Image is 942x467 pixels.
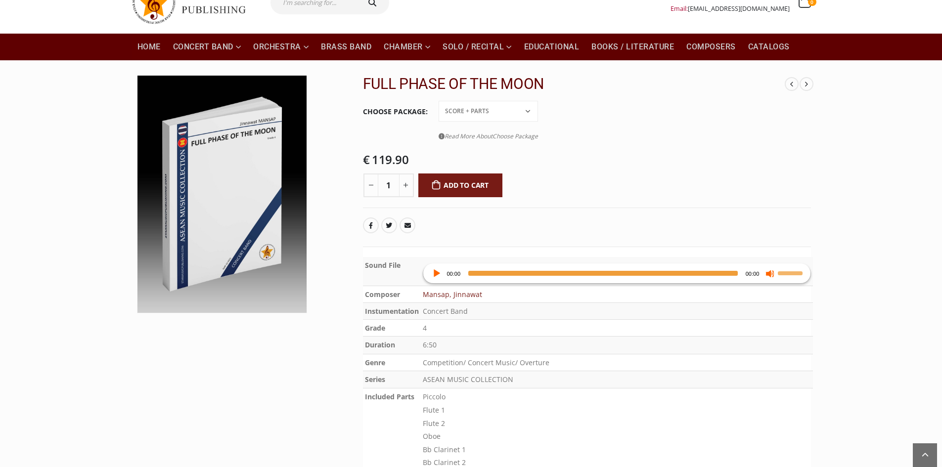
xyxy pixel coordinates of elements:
button: Play [431,268,441,278]
span: 00:00 [447,271,461,277]
a: Orchestra [247,34,314,60]
a: Concert Band [167,34,247,60]
a: Mansap, Jinnawat [423,290,482,299]
a: Facebook [363,217,379,233]
img: SMP-10-0321 3D [137,76,307,313]
button: Add to cart [418,173,503,197]
td: Concert Band [421,303,813,320]
a: Read More AboutChoose Package [439,130,538,142]
span: Time Slider [468,271,738,276]
a: Books / Literature [585,34,680,60]
a: Chamber [378,34,436,60]
b: Grade [365,323,385,333]
button: - [363,173,378,197]
div: Email: [671,2,790,15]
a: Educational [518,34,585,60]
a: Brass Band [315,34,377,60]
b: Genre [365,358,385,367]
a: Volume Slider [778,263,806,281]
p: ASEAN MUSIC COLLECTION [423,373,811,386]
span: Choose Package [493,132,538,140]
button: Mute [765,268,775,278]
bdi: 119.90 [363,151,409,168]
b: Series [365,375,385,384]
h2: FULL PHASE OF THE MOON [363,75,785,93]
span: 00:00 [746,271,760,277]
b: Composer [365,290,400,299]
td: 4 [421,320,813,337]
div: Audio Player [423,264,811,284]
a: Solo / Recital [437,34,518,60]
input: Product quantity [378,173,400,197]
b: Included Parts [365,392,414,401]
a: Twitter [381,217,397,233]
b: Duration [365,340,395,349]
span: € [363,151,370,168]
a: Catalogs [742,34,796,60]
td: Competition/ Concert Music/ Overture [421,354,813,371]
b: Sound File [365,260,401,270]
label: Choose Package [363,101,428,122]
b: Instumentation [365,306,419,316]
a: [EMAIL_ADDRESS][DOMAIN_NAME] [688,4,790,13]
a: Composers [680,34,742,60]
p: 6:50 [423,339,811,352]
button: + [399,173,414,197]
a: Email [400,217,415,233]
a: Home [132,34,167,60]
